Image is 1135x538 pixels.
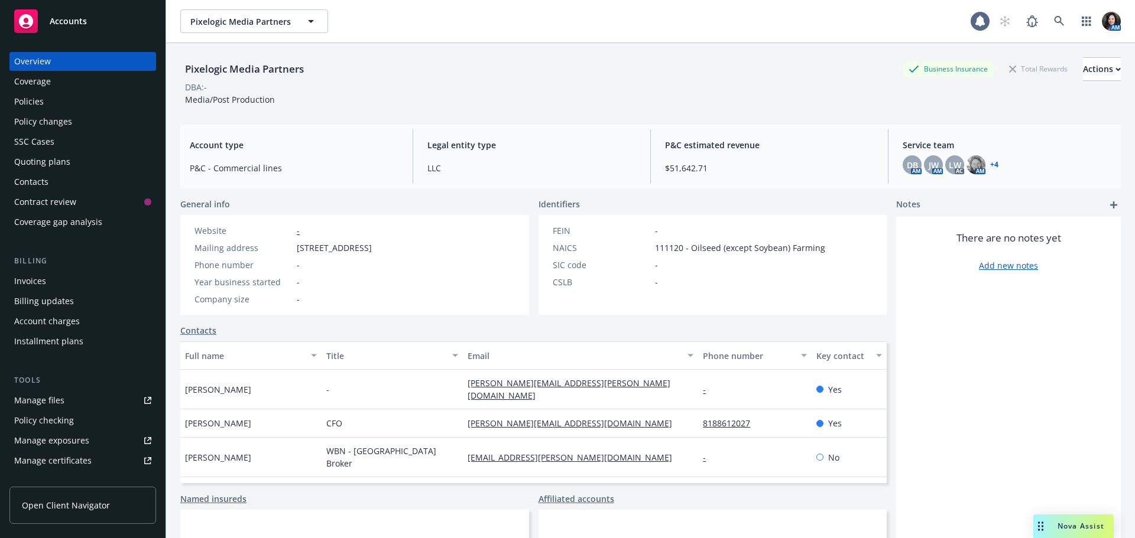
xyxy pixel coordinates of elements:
a: [PERSON_NAME][EMAIL_ADDRESS][DOMAIN_NAME] [468,418,682,429]
a: Search [1048,9,1071,33]
span: - [326,383,329,396]
div: Mailing address [194,242,292,254]
div: Total Rewards [1003,61,1074,76]
span: [STREET_ADDRESS] [297,242,372,254]
a: Start snowing [993,9,1017,33]
a: Manage claims [9,471,156,490]
div: Year business started [194,276,292,288]
span: Media/Post Production [185,94,275,105]
a: Report a Bug [1020,9,1044,33]
a: Coverage [9,72,156,91]
div: Billing [9,255,156,267]
div: FEIN [553,224,650,237]
a: Billing updates [9,292,156,311]
a: add [1107,198,1121,212]
a: Account charges [9,312,156,331]
a: Switch app [1075,9,1098,33]
span: General info [180,198,230,210]
span: LW [949,159,961,171]
div: Title [326,350,445,362]
a: Overview [9,52,156,71]
span: - [297,276,300,288]
a: +4 [990,161,998,168]
span: LLC [427,162,636,174]
div: Contacts [14,172,48,191]
div: SSC Cases [14,132,54,151]
div: Phone number [194,259,292,271]
button: Title [322,341,463,370]
button: Phone number [698,341,811,370]
div: Installment plans [14,332,83,351]
span: Nova Assist [1058,521,1104,531]
div: Policy checking [14,411,74,430]
div: SIC code [553,259,650,271]
span: WBN - [GEOGRAPHIC_DATA] Broker [326,445,458,469]
span: Identifiers [539,198,580,210]
div: Manage exposures [14,431,89,450]
div: Full name [185,350,304,362]
a: Manage certificates [9,451,156,470]
img: photo [1102,12,1121,31]
button: Full name [180,341,322,370]
span: JW [929,159,939,171]
span: - [297,293,300,305]
span: [PERSON_NAME] [185,383,251,396]
span: Account type [190,139,398,151]
div: Quoting plans [14,152,70,171]
div: Pixelogic Media Partners [180,61,309,77]
span: 111120 - Oilseed (except Soybean) Farming [655,242,825,254]
button: Key contact [812,341,887,370]
span: [PERSON_NAME] [185,451,251,464]
a: Manage exposures [9,431,156,450]
span: CFO [326,417,342,429]
div: Overview [14,52,51,71]
div: CSLB [553,276,650,288]
span: $51,642.71 [665,162,874,174]
a: 8188612027 [703,418,760,429]
a: Policy checking [9,411,156,430]
div: Coverage gap analysis [14,213,102,231]
span: P&C estimated revenue [665,139,874,151]
a: Coverage gap analysis [9,213,156,231]
a: - [297,225,300,236]
span: There are no notes yet [956,231,1061,245]
div: Tools [9,374,156,386]
div: Manage files [14,391,64,410]
span: - [655,224,658,237]
div: Billing updates [14,292,74,311]
img: photo [967,155,985,174]
span: Service team [903,139,1111,151]
span: Accounts [50,17,87,26]
div: Company size [194,293,292,305]
span: Legal entity type [427,139,636,151]
span: No [828,451,839,464]
a: Quoting plans [9,152,156,171]
div: Drag to move [1033,514,1048,538]
div: Business Insurance [903,61,994,76]
a: Contacts [180,324,216,337]
a: SSC Cases [9,132,156,151]
span: [PERSON_NAME] [185,417,251,429]
a: Invoices [9,272,156,291]
span: - [655,276,658,288]
a: Policy changes [9,112,156,131]
div: Key contact [816,350,869,362]
div: Contract review [14,193,76,211]
div: Email [468,350,680,362]
a: [PERSON_NAME][EMAIL_ADDRESS][PERSON_NAME][DOMAIN_NAME] [468,377,670,401]
span: DB [907,159,918,171]
a: [EMAIL_ADDRESS][PERSON_NAME][DOMAIN_NAME] [468,452,682,463]
a: Add new notes [979,259,1038,272]
div: NAICS [553,242,650,254]
div: Policies [14,92,44,111]
span: Open Client Navigator [22,499,110,511]
a: - [703,384,715,395]
button: Pixelogic Media Partners [180,9,328,33]
div: Policy changes [14,112,72,131]
span: P&C - Commercial lines [190,162,398,174]
a: Installment plans [9,332,156,351]
div: Manage certificates [14,451,92,470]
div: Manage claims [14,471,74,490]
a: Manage files [9,391,156,410]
